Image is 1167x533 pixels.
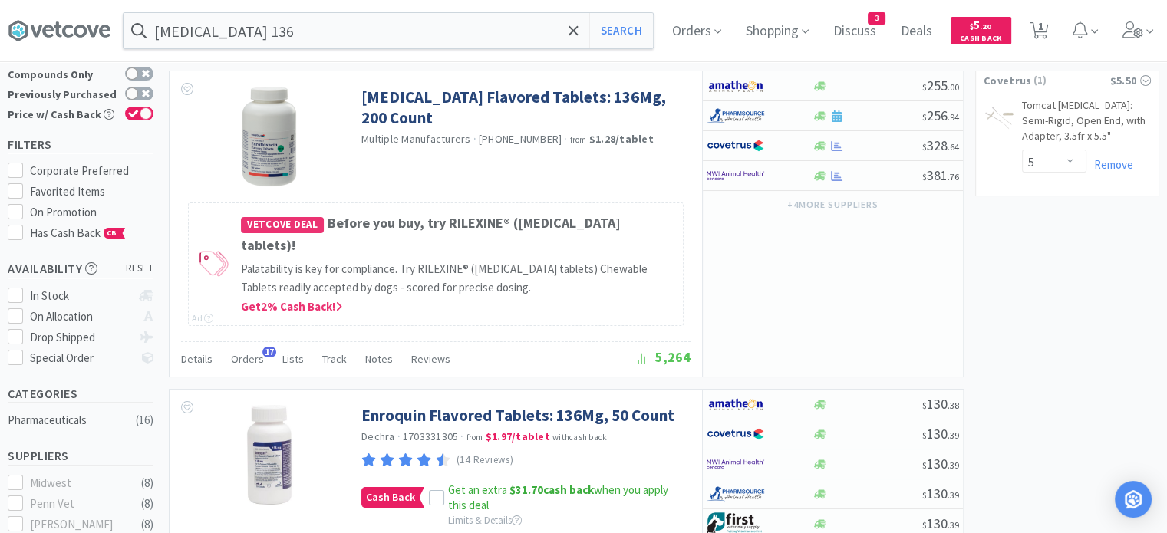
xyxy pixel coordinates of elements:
[8,136,153,153] h5: Filters
[1031,73,1109,88] span: ( 1 )
[509,482,594,497] strong: cash back
[827,25,882,38] a: Discuss3
[403,429,459,443] span: 1703331305
[124,13,653,48] input: Search by item, sku, manufacturer, ingredient, size...
[362,488,419,507] span: Cash Back
[219,405,319,505] img: f7a91ab8066b4caa975c2ab5764cbb96_359047.jpeg
[951,10,1011,51] a: $5.20Cash Back
[707,482,764,505] img: 7915dbd3f8974342a4dc3feb8efc1740_58.png
[707,452,764,475] img: f6b2451649754179b5b4e0c70c3f7cb0_2.png
[8,260,153,278] h5: Availability
[241,260,675,297] p: Palatability is key for compliance. Try RILEXINE® ([MEDICAL_DATA] tablets) Chewable Tablets readi...
[231,352,264,366] span: Orders
[30,308,132,326] div: On Allocation
[570,134,587,145] span: from
[460,429,463,443] span: ·
[707,393,764,416] img: 3331a67d23dc422aa21b1ec98afbf632_11.png
[922,425,959,443] span: 130
[589,132,654,146] strong: $1.28 / tablet
[8,411,132,429] div: Pharmaceuticals
[922,429,927,441] span: $
[448,514,522,527] span: Limits & Details
[30,225,126,240] span: Has Cash Back
[780,194,886,216] button: +4more suppliers
[1024,26,1055,40] a: 1
[869,13,885,24] span: 3
[8,385,153,403] h5: Categories
[707,134,764,157] img: 77fca1acd8b6420a9015268ca798ef17_1.png
[970,21,974,31] span: $
[1110,72,1152,89] div: $5.50
[922,515,959,532] span: 130
[365,352,393,366] span: Notes
[361,429,395,443] a: Dechra
[589,13,653,48] button: Search
[980,21,991,31] span: . 20
[509,482,543,497] span: $31.70
[922,166,959,184] span: 381
[8,87,117,100] div: Previously Purchased
[895,25,938,38] a: Deals
[361,132,471,146] a: Multiple Manufacturers
[970,18,991,32] span: 5
[1022,98,1151,150] a: Tomcat [MEDICAL_DATA]: Semi-Rigid, Open End, with Adapter, 3.5fr x 5.5"
[192,311,213,325] div: Ad
[984,72,1031,89] span: Covetrus
[922,111,927,123] span: $
[473,132,476,146] span: ·
[8,107,117,120] div: Price w/ Cash Back
[448,482,668,512] span: Get an extra when you apply this deal
[960,35,1002,44] span: Cash Back
[922,77,959,94] span: 255
[922,459,927,471] span: $
[8,67,117,80] div: Compounds Only
[948,111,959,123] span: . 94
[707,104,764,127] img: 7915dbd3f8974342a4dc3feb8efc1740_58.png
[242,87,295,186] img: 417fcc47beda4ebc9e998720260a501e_393145.png
[8,447,153,465] h5: Suppliers
[466,432,483,443] span: from
[948,459,959,471] span: . 39
[30,287,132,305] div: In Stock
[136,411,153,429] div: ( 16 )
[922,141,927,153] span: $
[282,352,304,366] span: Lists
[707,74,764,97] img: 3331a67d23dc422aa21b1ec98afbf632_11.png
[241,212,675,257] h4: Before you buy, try RILEXINE® ([MEDICAL_DATA] tablets)!
[241,217,324,233] span: Vetcove Deal
[262,347,276,357] span: 17
[707,423,764,446] img: 77fca1acd8b6420a9015268ca798ef17_1.png
[1115,481,1152,518] div: Open Intercom Messenger
[948,141,959,153] span: . 64
[104,229,120,238] span: CB
[457,452,514,469] p: (14 Reviews)
[552,432,607,443] span: with cash back
[922,519,927,531] span: $
[361,405,674,426] a: Enroquin Flavored Tablets: 136Mg, 50 Count
[564,132,567,146] span: ·
[984,101,1014,132] img: b984f7a6705f497796e5ca0b53914e9d_20505.png
[922,400,927,411] span: $
[922,395,959,413] span: 130
[30,474,125,492] div: Midwest
[30,328,132,347] div: Drop Shipped
[30,203,154,222] div: On Promotion
[922,171,927,183] span: $
[361,87,687,129] a: [MEDICAL_DATA] Flavored Tablets: 136Mg, 200 Count
[922,485,959,502] span: 130
[1086,157,1133,172] a: Remove
[948,519,959,531] span: . 39
[30,495,125,513] div: Penn Vet
[948,81,959,93] span: . 00
[322,352,347,366] span: Track
[126,261,154,277] span: reset
[707,164,764,187] img: f6b2451649754179b5b4e0c70c3f7cb0_2.png
[141,495,153,513] div: ( 8 )
[922,455,959,472] span: 130
[181,352,213,366] span: Details
[638,348,691,366] span: 5,264
[948,429,959,441] span: . 39
[30,162,154,180] div: Corporate Preferred
[922,137,959,154] span: 328
[241,299,342,314] span: Get 2 % Cash Back!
